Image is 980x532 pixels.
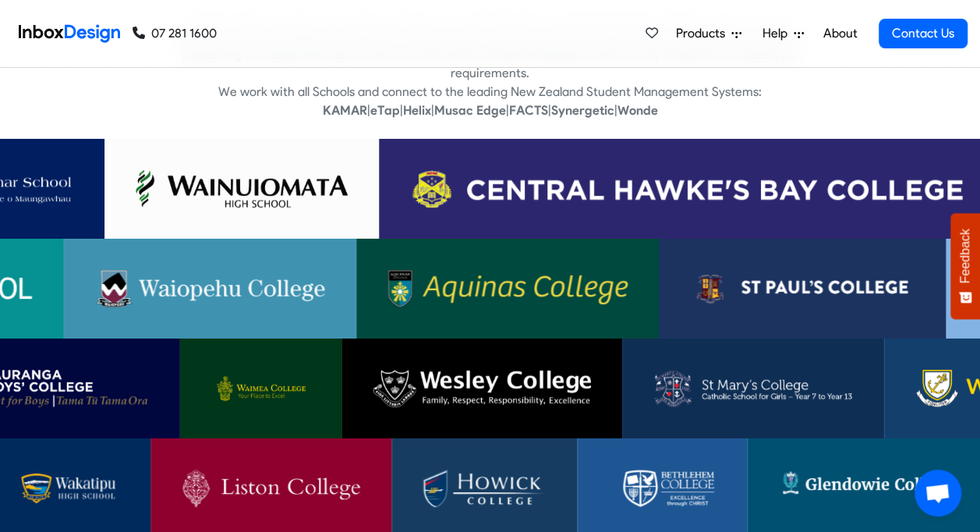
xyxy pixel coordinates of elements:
strong: Helix [403,103,431,118]
a: About [819,18,861,49]
img: Bethlehem College [608,470,716,507]
img: Wakatipu High School [16,470,119,507]
a: Products [670,18,748,49]
strong: Wonde [617,103,658,118]
img: Wesley College [373,370,590,407]
img: Wainuiomata High School [136,170,348,207]
img: Aquinas College [387,270,628,307]
button: Feedback - Show survey [950,213,980,319]
span: Help [762,24,794,43]
img: Glendowie College [778,470,952,507]
p: | | | | | | [175,101,805,120]
a: 07 281 1600 [133,24,217,43]
img: Waimea College [211,370,311,407]
img: Howick College [423,470,546,507]
img: Central Hawkes Bay College [410,170,964,207]
span: Feedback [958,229,972,283]
strong: FACTS [509,103,548,118]
strong: Synergetic [551,103,614,118]
img: Waiopehu College [95,270,325,307]
strong: eTap [370,103,400,118]
img: St Mary’s College (Ponsonby) [653,370,853,407]
span: Products [676,24,731,43]
strong: Musac Edge [434,103,506,118]
a: Help [756,18,810,49]
img: St Paul’s College (Ponsonby) [690,270,915,307]
img: Liston College [182,470,360,507]
a: Contact Us [879,19,968,48]
a: Open chat [915,470,961,516]
p: We work with all Schools and connect to the leading New Zealand Student Management Systems: [175,83,805,101]
strong: KAMAR [323,103,367,118]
